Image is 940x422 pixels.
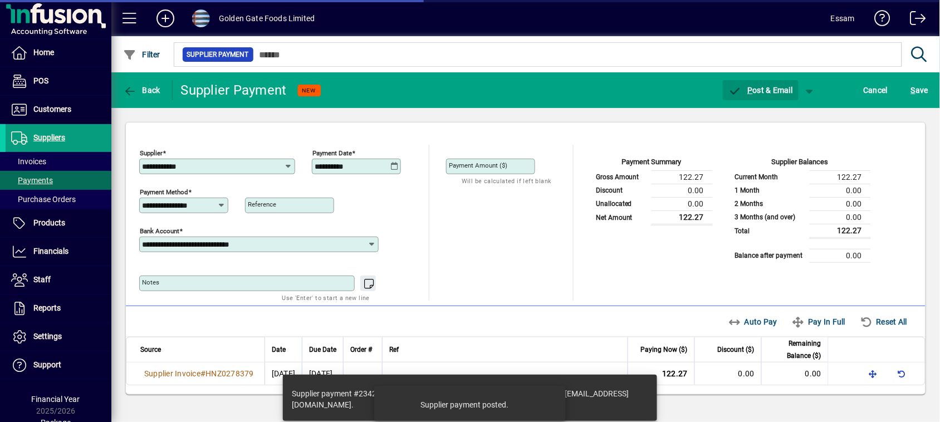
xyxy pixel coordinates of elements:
span: Supplier Payment [187,49,249,60]
td: 122.27 [810,170,871,184]
span: 122.27 [663,369,688,378]
td: 122.27 [652,210,713,224]
span: Financials [33,247,68,256]
button: Cancel [861,80,891,100]
td: 1 Month [730,184,810,197]
td: [DATE] [302,362,343,385]
td: 0.00 [810,184,871,197]
button: Add [148,8,183,28]
button: Filter [120,45,163,65]
span: Pay In Full [792,313,845,331]
span: NEW [302,87,316,94]
td: Gross Amount [590,170,652,184]
span: Date [272,344,286,356]
button: Reset All [855,312,912,332]
mat-label: Bank Account [140,227,179,235]
span: Reset All [860,313,907,331]
span: 0.00 [738,369,755,378]
button: Profile [183,8,219,28]
button: Back [120,80,163,100]
span: Home [33,48,54,57]
div: Supplier payment #2342 posted. Supplier payment emailed to [DOMAIN_NAME][EMAIL_ADDRESS][DOMAIN_NA... [292,388,637,410]
span: Staff [33,275,51,284]
span: Payments [11,176,53,185]
td: Total [730,224,810,238]
mat-label: Reference [248,200,276,208]
mat-label: Notes [142,278,159,286]
td: Unallocated [590,197,652,210]
app-page-header-button: Back [111,80,173,100]
td: Net Amount [590,210,652,224]
td: Balance after payment [730,249,810,262]
a: Support [6,351,111,379]
td: 0.00 [810,249,871,262]
a: Invoices [6,152,111,171]
button: Post & Email [723,80,799,100]
td: 3 Months (and over) [730,210,810,224]
a: Financials [6,238,111,266]
button: Pay In Full [787,312,850,332]
td: 0.00 [810,197,871,210]
a: Settings [6,323,111,351]
span: Back [123,86,160,95]
mat-hint: Use 'Enter' to start a new line [282,291,370,304]
td: 122.27 [810,224,871,238]
a: Logout [902,2,926,38]
span: Filter [123,50,160,59]
span: Remaining Balance ($) [768,337,821,362]
td: 122.27 [652,170,713,184]
span: Invoices [11,157,46,166]
td: Current Month [730,170,810,184]
a: Home [6,39,111,67]
mat-label: Supplier [140,149,163,157]
span: Supplier Invoice [144,369,200,378]
a: Knowledge Base [866,2,890,38]
span: ave [911,81,928,99]
span: Ref [389,344,399,356]
mat-label: Payment Amount ($) [449,161,507,169]
span: Products [33,218,65,227]
td: 0.00 [810,210,871,224]
span: S [911,86,915,95]
span: Suppliers [33,133,65,142]
span: Cancel [864,81,888,99]
a: Staff [6,266,111,294]
span: Due Date [309,344,336,356]
td: 2 Months [730,197,810,210]
span: Paying Now ($) [641,344,688,356]
div: Supplier Balances [730,156,871,170]
mat-label: Payment Date [312,149,352,157]
a: Reports [6,295,111,322]
span: Support [33,360,61,369]
div: Payment Summary [590,156,713,170]
span: 0.00 [805,369,821,378]
a: Products [6,209,111,237]
a: Payments [6,171,111,190]
div: Supplier Payment [181,81,287,99]
td: Discount [590,184,652,197]
span: ost & Email [728,86,793,95]
app-page-summary-card: Payment Summary [590,145,713,225]
span: Financial Year [32,395,80,404]
span: Customers [33,105,71,114]
button: Save [908,80,931,100]
a: Customers [6,96,111,124]
span: Reports [33,303,61,312]
span: [DATE] [272,369,296,378]
app-page-summary-card: Supplier Balances [730,145,871,263]
span: Settings [33,332,62,341]
div: Supplier payment posted. [420,399,508,410]
td: 0.00 [652,197,713,210]
span: POS [33,76,48,85]
a: POS [6,67,111,95]
span: P [748,86,753,95]
a: Supplier Invoice#HNZ0278379 [140,367,258,380]
span: # [200,369,205,378]
mat-label: Payment method [140,188,188,196]
div: Essam [831,9,855,27]
span: Source [140,344,161,356]
span: Purchase Orders [11,195,76,204]
a: Purchase Orders [6,190,111,209]
div: Golden Gate Foods Limited [219,9,315,27]
span: Discount ($) [718,344,755,356]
